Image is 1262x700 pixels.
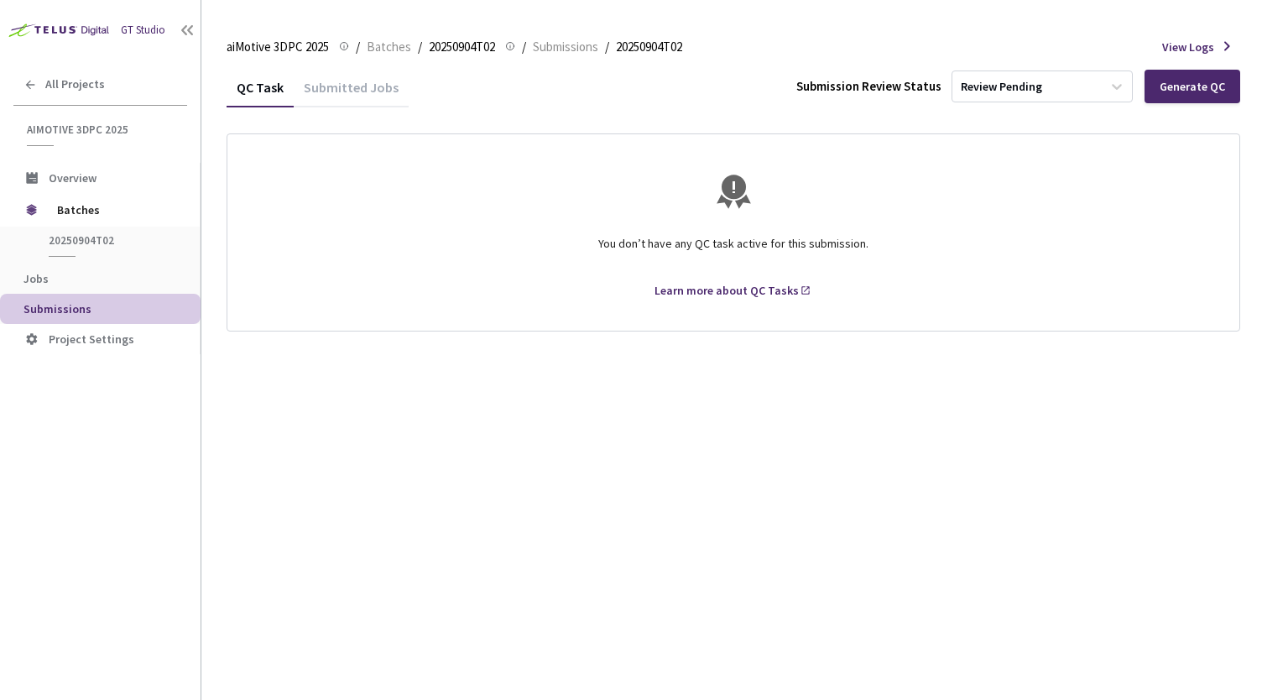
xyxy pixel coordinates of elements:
[23,301,91,316] span: Submissions
[49,170,96,185] span: Overview
[429,37,495,57] span: 20250904T02
[294,79,409,107] div: Submitted Jobs
[121,23,165,39] div: GT Studio
[796,77,941,95] div: Submission Review Status
[605,37,609,57] li: /
[616,37,682,57] span: 20250904T02
[961,79,1042,95] div: Review Pending
[533,37,598,57] span: Submissions
[356,37,360,57] li: /
[227,79,294,107] div: QC Task
[49,233,173,248] span: 20250904T02
[1162,39,1214,55] span: View Logs
[45,77,105,91] span: All Projects
[522,37,526,57] li: /
[27,123,177,137] span: aiMotive 3DPC 2025
[418,37,422,57] li: /
[49,332,134,347] span: Project Settings
[363,37,415,55] a: Batches
[529,37,602,55] a: Submissions
[227,37,329,57] span: aiMotive 3DPC 2025
[367,37,411,57] span: Batches
[57,193,172,227] span: Batches
[1160,80,1225,93] div: Generate QC
[654,282,799,299] div: Learn more about QC Tasks
[248,222,1219,282] div: You don’t have any QC task active for this submission.
[23,271,49,286] span: Jobs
